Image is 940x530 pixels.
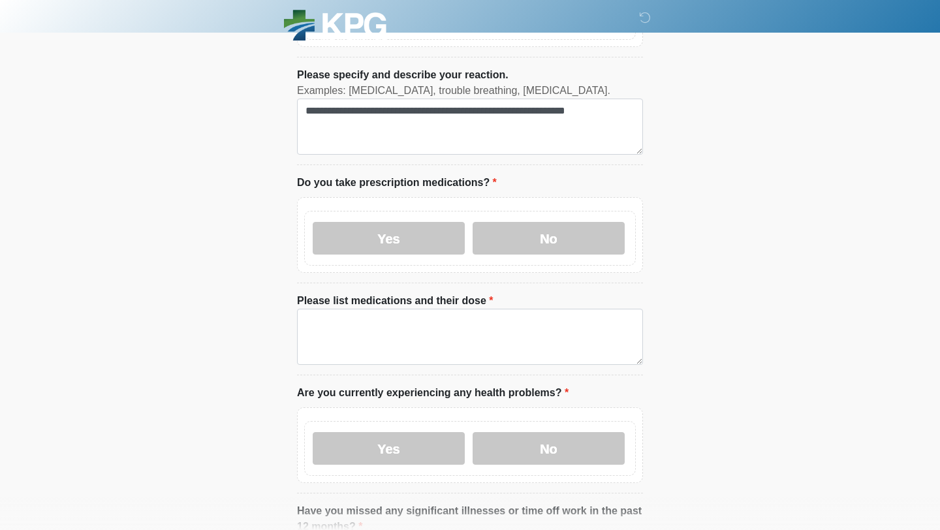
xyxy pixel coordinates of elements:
[473,222,625,255] label: No
[297,293,493,309] label: Please list medications and their dose
[297,385,569,401] label: Are you currently experiencing any health problems?
[297,83,643,99] div: Examples: [MEDICAL_DATA], trouble breathing, [MEDICAL_DATA].
[284,10,386,44] img: KPG Healthcare Logo
[297,175,497,191] label: Do you take prescription medications?
[473,432,625,465] label: No
[297,67,509,83] label: Please specify and describe your reaction.
[313,222,465,255] label: Yes
[313,432,465,465] label: Yes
